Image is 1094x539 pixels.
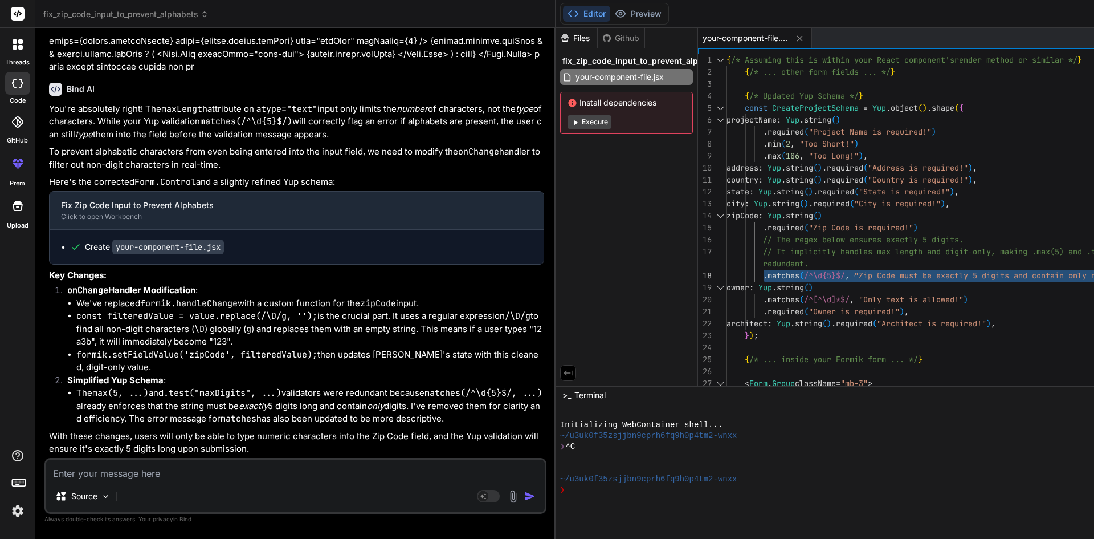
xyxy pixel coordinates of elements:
[868,378,872,388] span: >
[703,33,788,44] span: your-component-file.jsx
[863,103,868,113] span: =
[49,430,544,456] p: With these changes, users will only be able to type numeric characters into the Zip Code field, a...
[913,222,918,233] span: )
[360,298,396,309] code: zipCode
[758,282,772,293] span: Yup
[809,198,813,209] span: .
[745,330,749,341] span: }
[799,270,804,281] span: (
[818,175,822,185] span: )
[973,163,977,173] span: ,
[986,318,991,329] span: )
[768,175,781,185] span: Yup
[763,294,768,305] span: .
[859,187,950,197] span: "State is required!"
[932,127,936,137] span: )
[67,83,95,95] h6: Bind AI
[781,175,786,185] span: .
[50,192,525,229] button: Fix Zip Code Input to Prevent AlphabetsClick to open Workbench
[713,102,728,114] div: Click to collapse the range.
[745,354,749,364] span: {
[698,186,712,198] div: 12
[945,198,950,209] span: ,
[49,176,544,189] p: Here's the corrected and a slightly refined Yup schema:
[10,96,26,106] label: code
[76,310,544,348] li: is the crucial part. It uses a regular expression to find all non-digit characters ( ) globally (...
[954,187,959,197] span: ,
[698,174,712,186] div: 11
[76,348,544,374] li: then updates [PERSON_NAME]'s state with this cleaned, digit-only value.
[61,200,513,211] div: Fix Zip Code Input to Prevent Alphabets
[85,241,224,253] div: Create
[872,103,886,113] span: Yup
[726,115,777,125] span: projectName
[246,323,251,335] code: g
[239,400,268,411] em: exactly
[10,179,25,188] label: prem
[101,492,111,501] img: Pick Models
[367,400,384,411] em: only
[772,103,859,113] span: CreateProjectSchema
[768,210,781,221] span: Yup
[75,129,93,140] em: type
[786,210,813,221] span: string
[524,491,536,502] img: icon
[71,491,97,502] p: Source
[809,151,859,161] span: "Too Long!"
[112,240,224,254] code: your-component-file.jsx
[758,210,763,221] span: :
[44,514,546,525] p: Always double-check its answers. Your in Bind
[698,270,712,282] div: 18
[726,318,768,329] span: architect
[568,97,685,108] span: Install dependencies
[745,198,749,209] span: :
[726,187,749,197] span: state
[698,342,712,354] div: 24
[49,270,107,281] strong: Key Changes:
[698,126,712,138] div: 7
[67,375,164,386] strong: Simplified Yup Schema
[886,103,891,113] span: .
[968,163,973,173] span: )
[777,318,790,329] span: Yup
[194,323,205,335] code: \D
[726,282,749,293] span: owner
[698,246,712,258] div: 17
[754,198,768,209] span: Yup
[698,162,712,174] div: 10
[804,294,850,305] span: /^[^\d]*$/
[786,151,799,161] span: 186
[458,146,499,157] code: onChange
[768,318,772,329] span: :
[768,378,772,388] span: .
[781,210,786,221] span: .
[954,103,959,113] span: (
[76,387,544,425] li: The and validators were redundant because already enforces that the string must be 5 digits long ...
[763,139,768,149] span: .
[854,270,1082,281] span: "Zip Code must be exactly 5 digits and contain onl
[698,222,712,234] div: 15
[556,33,597,44] div: Files
[698,90,712,102] div: 4
[818,163,822,173] span: )
[845,270,850,281] span: ,
[560,485,566,496] span: ❯
[516,103,533,114] em: type
[698,378,712,390] div: 27
[574,390,606,401] span: Terminal
[758,187,772,197] span: Yup
[698,138,712,150] div: 8
[827,318,831,329] span: )
[804,187,809,197] span: (
[61,212,513,221] div: Click to open Workbench
[768,306,804,317] span: required
[560,420,723,431] span: Initializing WebContainer shell...
[822,163,827,173] span: .
[799,151,804,161] span: ,
[781,163,786,173] span: .
[781,139,786,149] span: (
[726,198,745,209] span: city
[507,490,520,503] img: attachment
[698,318,712,330] div: 22
[813,175,818,185] span: (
